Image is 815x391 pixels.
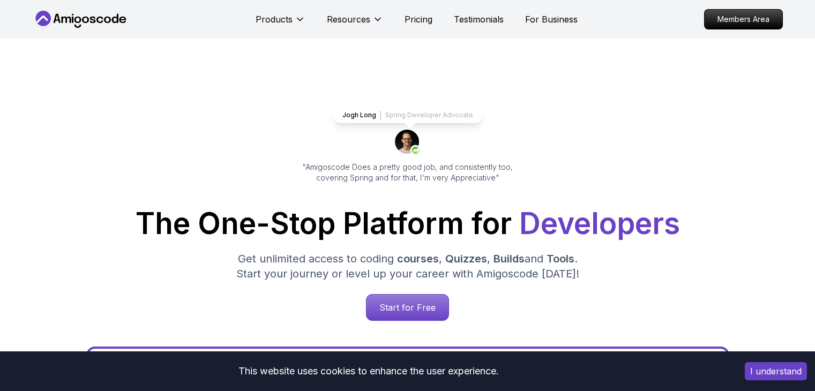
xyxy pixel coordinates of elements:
[445,252,487,265] span: Quizzes
[41,209,774,238] h1: The One-Stop Platform for
[519,206,680,241] span: Developers
[454,13,504,26] a: Testimonials
[705,10,782,29] p: Members Area
[256,13,305,34] button: Products
[366,294,449,321] a: Start for Free
[288,162,528,183] p: "Amigoscode Does a pretty good job, and consistently too, covering Spring and for that, I'm very ...
[327,13,383,34] button: Resources
[385,111,473,119] p: Spring Developer Advocate
[547,252,574,265] span: Tools
[525,13,578,26] a: For Business
[367,295,448,320] p: Start for Free
[405,13,432,26] a: Pricing
[256,13,293,26] p: Products
[494,252,525,265] span: Builds
[327,13,370,26] p: Resources
[8,359,729,383] div: This website uses cookies to enhance the user experience.
[745,362,807,380] button: Accept cookies
[228,251,588,281] p: Get unlimited access to coding , , and . Start your journey or level up your career with Amigosco...
[342,111,376,119] p: Jogh Long
[704,9,783,29] a: Members Area
[395,130,421,155] img: josh long
[397,252,439,265] span: courses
